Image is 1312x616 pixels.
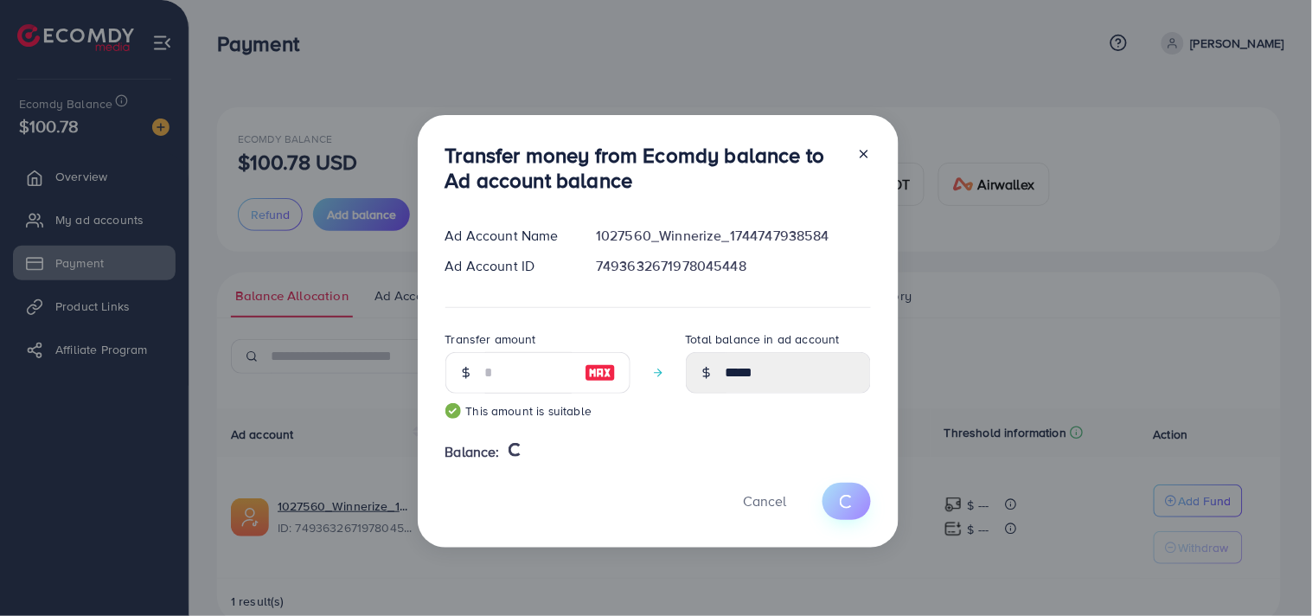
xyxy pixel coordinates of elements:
[582,256,884,276] div: 7493632671978045448
[686,330,840,348] label: Total balance in ad account
[722,483,809,520] button: Cancel
[445,330,536,348] label: Transfer amount
[445,403,461,419] img: guide
[744,491,787,510] span: Cancel
[445,442,500,462] span: Balance:
[445,402,630,420] small: This amount is suitable
[582,226,884,246] div: 1027560_Winnerize_1744747938584
[1238,538,1299,603] iframe: Chat
[432,226,583,246] div: Ad Account Name
[445,143,843,193] h3: Transfer money from Ecomdy balance to Ad account balance
[432,256,583,276] div: Ad Account ID
[585,363,616,383] img: image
